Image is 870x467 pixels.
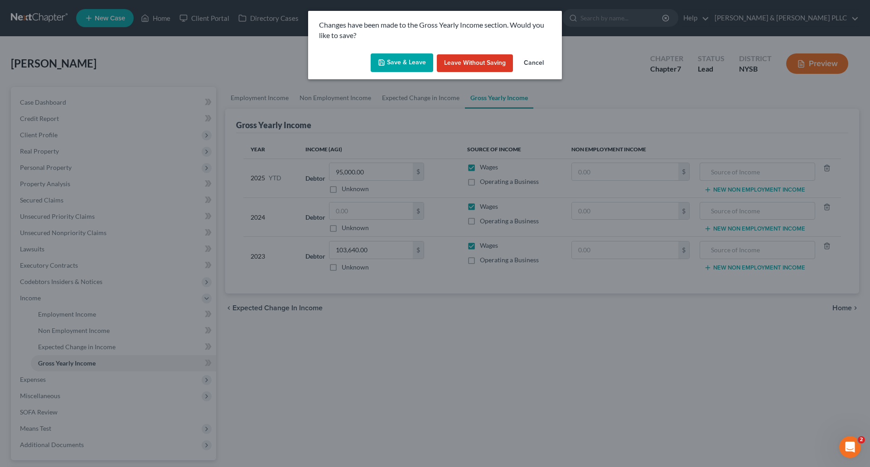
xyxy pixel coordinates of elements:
button: Save & Leave [371,53,433,72]
button: Leave without Saving [437,54,513,72]
p: Changes have been made to the Gross Yearly Income section. Would you like to save? [319,20,551,41]
button: Cancel [517,54,551,72]
iframe: Intercom live chat [839,436,861,458]
span: 2 [858,436,865,443]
